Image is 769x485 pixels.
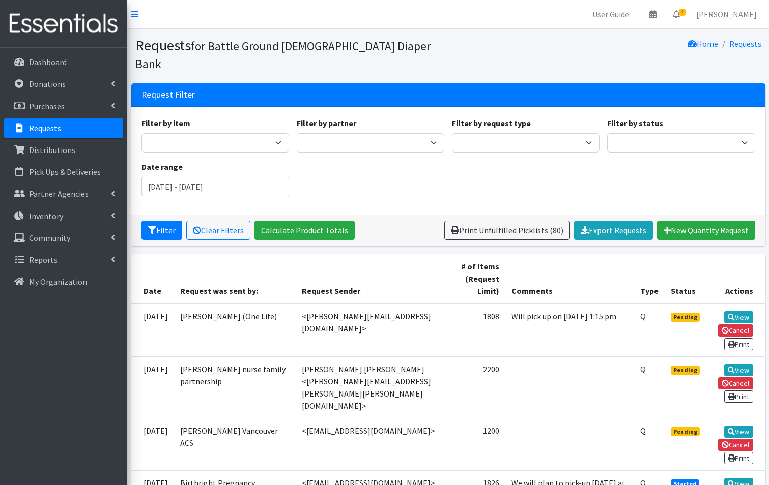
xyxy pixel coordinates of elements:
td: <[PERSON_NAME][EMAIL_ADDRESS][DOMAIN_NAME]> [296,304,447,356]
a: Print [724,338,753,350]
span: Pending [671,427,700,436]
td: 1808 [447,304,506,356]
a: Print [724,390,753,403]
th: # of Items (Request Limit) [447,254,506,304]
p: Dashboard [29,57,67,67]
p: Partner Agencies [29,189,89,199]
td: [PERSON_NAME] [PERSON_NAME] <[PERSON_NAME][EMAIL_ADDRESS][PERSON_NAME][PERSON_NAME][DOMAIN_NAME]> [296,356,447,418]
p: Pick Ups & Deliveries [29,167,101,177]
label: Filter by status [607,117,663,129]
td: [PERSON_NAME] Vancouver ACS [174,418,296,470]
input: January 1, 2011 - December 31, 2011 [141,177,289,196]
p: Community [29,233,70,243]
a: Cancel [718,324,753,337]
a: Community [4,228,123,248]
td: [PERSON_NAME] nurse family partnership [174,356,296,418]
a: Inventory [4,206,123,226]
a: Pick Ups & Deliveries [4,162,123,182]
a: Distributions [4,140,123,160]
a: New Quantity Request [657,221,755,240]
p: Reports [29,255,58,265]
td: [DATE] [131,356,174,418]
a: Print [724,452,753,464]
a: Purchases [4,96,123,116]
label: Filter by partner [297,117,356,129]
a: Clear Filters [186,221,250,240]
p: Purchases [29,101,65,111]
td: [PERSON_NAME] (One Life) [174,304,296,356]
a: Calculate Product Totals [254,221,355,240]
p: Distributions [29,145,75,155]
td: Will pick up on [DATE] 1:15 pm [505,304,634,356]
a: Export Requests [574,221,653,240]
h3: Request Filter [141,89,195,100]
th: Comments [505,254,634,304]
p: Donations [29,79,66,89]
p: Inventory [29,211,63,221]
th: Request Sender [296,254,447,304]
p: Requests [29,123,61,133]
p: My Organization [29,277,87,287]
th: Date [131,254,174,304]
a: Print Unfulfilled Picklists (80) [444,221,570,240]
td: [DATE] [131,304,174,356]
span: Pending [671,366,700,375]
a: Home [688,39,718,49]
a: Cancel [718,377,753,389]
a: User Guide [584,4,637,24]
th: Request was sent by: [174,254,296,304]
label: Date range [141,161,183,173]
a: View [724,364,753,376]
label: Filter by item [141,117,190,129]
td: <[EMAIL_ADDRESS][DOMAIN_NAME]> [296,418,447,470]
td: 1200 [447,418,506,470]
td: 2200 [447,356,506,418]
a: Requests [4,118,123,138]
abbr: Quantity [640,364,646,374]
a: View [724,426,753,438]
img: HumanEssentials [4,7,123,41]
a: Reports [4,250,123,270]
label: Filter by request type [452,117,531,129]
th: Status [665,254,706,304]
a: Cancel [718,439,753,451]
h1: Requests [135,37,445,72]
small: for Battle Ground [DEMOGRAPHIC_DATA] Diaper Bank [135,39,431,71]
a: Requests [729,39,761,49]
abbr: Quantity [640,426,646,436]
th: Actions [706,254,765,304]
th: Type [634,254,665,304]
span: Pending [671,313,700,322]
a: 3 [665,4,688,24]
a: Dashboard [4,52,123,72]
abbr: Quantity [640,311,646,321]
span: 3 [679,9,686,16]
td: [DATE] [131,418,174,470]
a: [PERSON_NAME] [688,4,765,24]
button: Filter [141,221,182,240]
a: Donations [4,74,123,94]
a: View [724,311,753,323]
a: My Organization [4,271,123,292]
a: Partner Agencies [4,184,123,204]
